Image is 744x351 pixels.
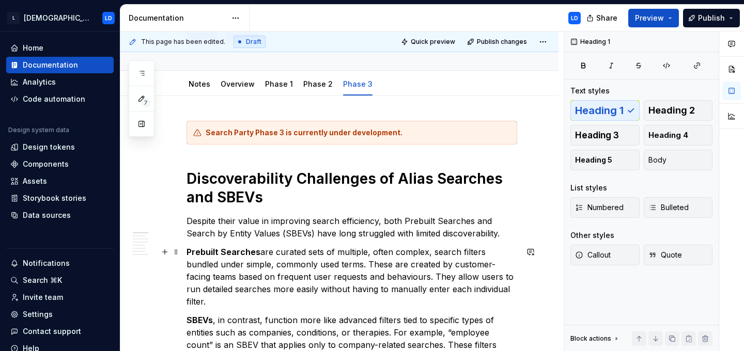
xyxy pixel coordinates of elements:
div: [DEMOGRAPHIC_DATA] [24,13,90,23]
a: Home [6,40,114,56]
span: Heading 5 [575,155,612,165]
div: Home [23,43,43,53]
span: Publish [698,13,725,23]
div: Data sources [23,210,71,220]
a: Data sources [6,207,114,224]
div: Search ⌘K [23,275,62,285]
a: Documentation [6,57,114,73]
div: Storybook stories [23,193,86,203]
div: Settings [23,309,53,320]
button: Numbered [570,197,640,218]
span: This page has been edited. [141,38,225,46]
p: are curated sets of multiple, often complex, search filters bundled under simple, commonly used t... [187,246,517,308]
button: Callout [570,245,640,265]
div: Invite team [23,292,63,302]
button: Bulleted [644,197,713,218]
button: Body [644,150,713,170]
div: Phase 1 [261,73,297,94]
div: Phase 3 [339,73,377,94]
span: Publish changes [477,38,527,46]
a: Components [6,156,114,172]
div: LD [105,14,112,22]
div: Documentation [129,13,226,23]
div: L [7,12,20,24]
strong: SBEVs [187,315,213,325]
span: Draft [246,38,261,46]
div: Notifications [23,258,70,268]
a: Assets [6,173,114,189]
a: Phase 1 [265,79,293,88]
a: Phase 2 [303,79,333,88]
button: Quote [644,245,713,265]
button: Heading 5 [570,150,640,170]
p: Despite their value in improving search efficiency, both Prebuilt Searches and Search by Entity V... [187,215,517,240]
button: Heading 3 [570,125,640,146]
div: Design system data [8,126,69,134]
button: Share [581,9,624,27]
button: Heading 2 [644,100,713,121]
span: Heading 2 [648,105,695,116]
button: Heading 4 [644,125,713,146]
span: Callout [575,250,611,260]
span: Bulleted [648,202,689,213]
a: Invite team [6,289,114,306]
span: Preview [635,13,664,23]
button: Notifications [6,255,114,272]
strong: Search Party Phase 3 is currently under development. [206,128,402,137]
span: Quote [648,250,682,260]
div: List styles [570,183,607,193]
div: Components [23,159,69,169]
a: Storybook stories [6,190,114,206]
div: LD [571,14,578,22]
div: Text styles [570,86,610,96]
span: Quick preview [411,38,455,46]
span: Share [596,13,617,23]
div: Documentation [23,60,78,70]
div: Phase 2 [299,73,337,94]
div: Design tokens [23,142,75,152]
span: Heading 4 [648,130,688,140]
div: Code automation [23,94,85,104]
button: L[DEMOGRAPHIC_DATA]LD [2,7,118,29]
a: Overview [221,79,255,88]
span: Body [648,155,667,165]
span: Heading 3 [575,130,619,140]
button: Search ⌘K [6,272,114,289]
div: Assets [23,176,47,186]
div: Contact support [23,326,81,337]
button: Preview [628,9,679,27]
span: Numbered [575,202,624,213]
a: Phase 3 [343,79,373,88]
a: Analytics [6,74,114,90]
a: Code automation [6,91,114,107]
a: Notes [189,79,210,88]
div: Notes [184,73,214,94]
div: Block actions [570,334,611,343]
a: Settings [6,306,114,323]
button: Contact support [6,323,114,340]
span: 7 [142,99,150,107]
button: Publish changes [464,35,532,49]
div: Block actions [570,331,621,346]
strong: Prebuilt Searches [187,247,260,257]
a: Design tokens [6,139,114,155]
div: Other styles [570,230,614,241]
button: Quick preview [398,35,460,49]
div: Analytics [23,77,56,87]
h1: Discoverability Challenges of Alias Searches and SBEVs [187,169,517,206]
div: Overview [216,73,259,94]
button: Publish [683,9,740,27]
